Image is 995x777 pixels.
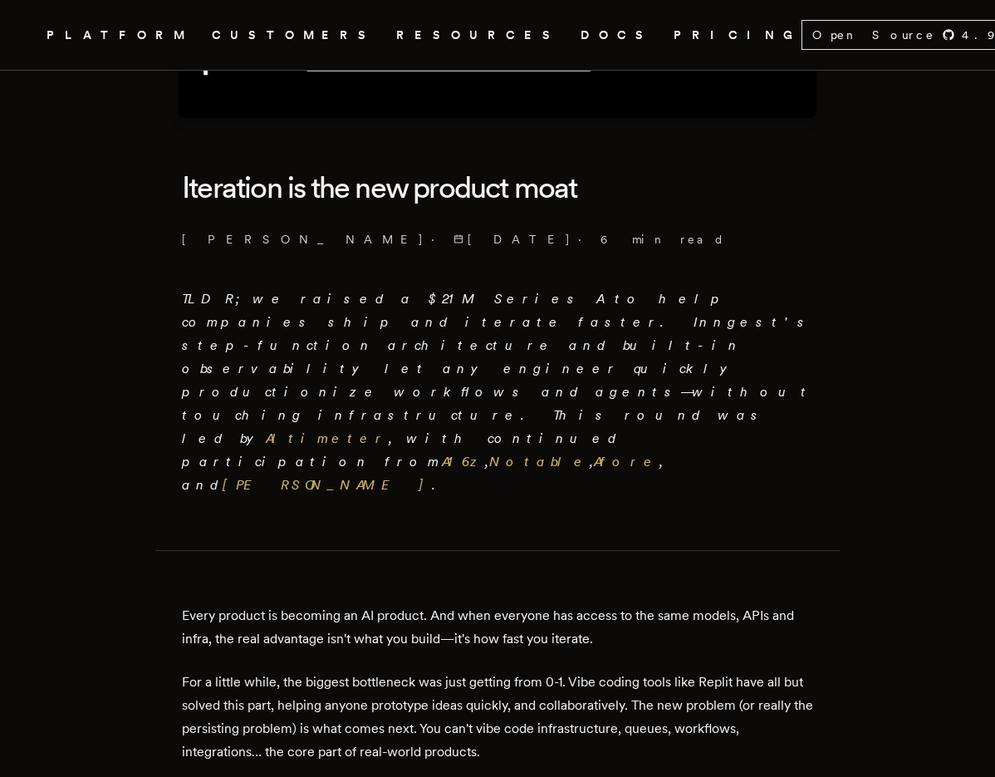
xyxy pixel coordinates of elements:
h1: Iteration is the new product moat [182,158,813,218]
a: CUSTOMERS [212,25,376,46]
a: [PERSON_NAME] [223,477,432,493]
a: Altimeter [266,430,389,446]
a: PRICING [674,25,801,46]
span: [DATE] [453,231,571,248]
button: PLATFORM [47,25,192,46]
a: A16z [442,454,485,470]
button: RESOURCES [396,25,561,46]
a: Notable [489,454,590,470]
a: DOCS [581,25,654,46]
p: · · [182,231,813,248]
span: 6 min read [600,231,725,248]
em: TLDR; we raised a $21M Series A to help companies ship and iterate faster. Inngest's step-functio... [182,291,813,493]
a: Afore [594,454,659,470]
span: Open Source [812,27,935,43]
p: For a little while, the biggest bottleneck was just getting from 0-1. Vibe coding tools like Repl... [182,671,813,764]
a: [PERSON_NAME] [182,231,424,248]
p: Every product is becoming an AI product. And when everyone has access to the same models, APIs an... [182,604,813,651]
